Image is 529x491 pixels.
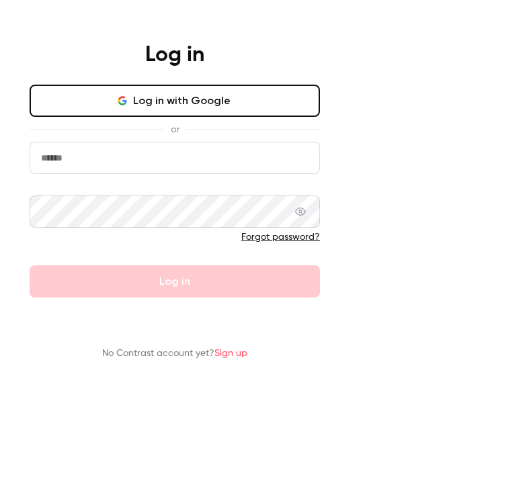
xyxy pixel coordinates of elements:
h4: Log in [145,42,204,69]
p: No Contrast account yet? [102,347,247,361]
button: Log in with Google [30,85,320,117]
span: or [164,122,186,136]
a: Sign up [214,349,247,358]
a: Forgot password? [241,232,320,242]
